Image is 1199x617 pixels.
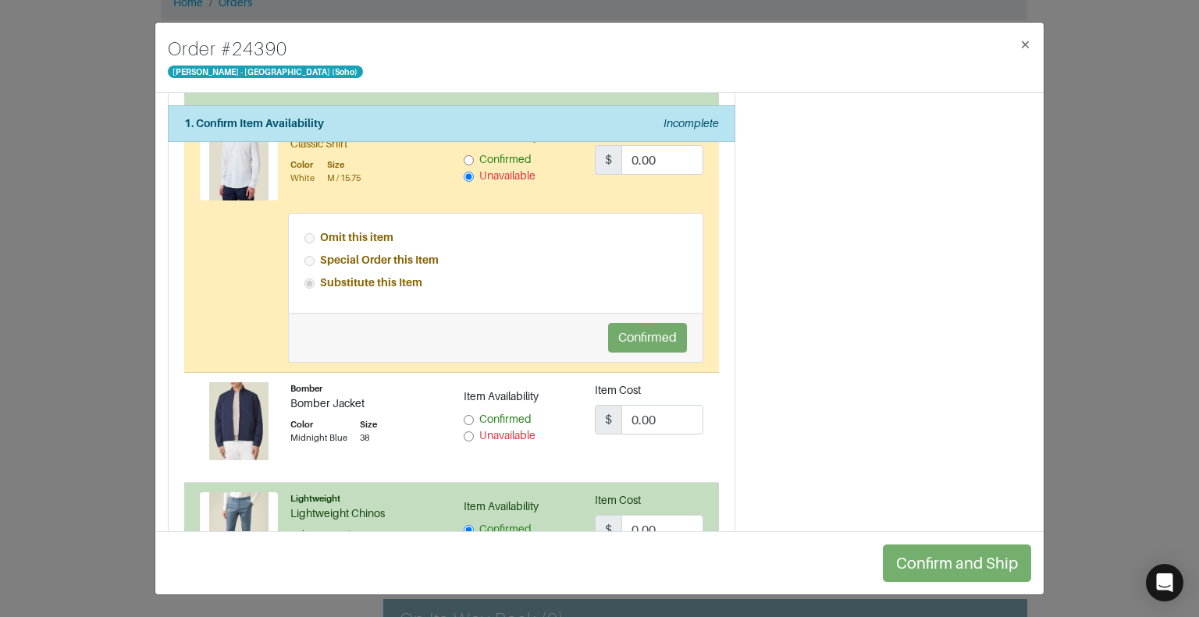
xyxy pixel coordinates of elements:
label: Item Cost [595,382,641,399]
div: Color [290,528,330,541]
button: Confirm and Ship [883,544,1031,582]
span: Unavailable [479,429,535,441]
span: [PERSON_NAME] - [GEOGRAPHIC_DATA] (Soho) [168,66,363,78]
span: $ [595,515,622,544]
div: Bomber [290,382,440,395]
div: Classic Shirt [290,136,440,152]
span: Confirmed [479,523,532,535]
input: Omit this item [304,233,315,243]
span: $ [595,405,622,434]
input: Substitute this Item [304,278,315,289]
input: Special Order this Item [304,256,315,266]
span: Confirmed [479,153,532,165]
div: Open Intercom Messenger [1146,564,1183,601]
strong: Substitute this Item [320,276,422,289]
em: Incomplete [664,117,719,129]
div: Size [327,158,361,172]
input: Confirmed [464,525,474,535]
span: $ [595,145,622,175]
label: Item Cost [595,492,641,509]
button: Close [1007,23,1044,66]
input: Unavailable [464,172,474,182]
div: Midnight Blue [290,431,347,445]
div: 38 [360,431,377,445]
input: Confirmed [464,155,474,165]
span: × [1019,34,1031,55]
div: Lightweight [290,492,440,505]
strong: Special Order this Item [320,254,439,266]
div: Color [290,158,315,172]
div: White [290,172,315,185]
label: Item Availability [464,498,539,515]
button: Confirmed [608,323,687,353]
label: Item Availability [464,388,539,405]
div: Lightweight Chinos [290,505,440,522]
span: Confirmed [479,413,532,425]
strong: Omit this item [320,231,393,243]
img: Product [200,382,278,460]
strong: 1. Confirm Item Availability [184,117,324,129]
div: Bomber Jacket [290,395,440,412]
img: Product [200,492,278,570]
div: Size [360,418,377,431]
div: Size [343,528,360,541]
div: Color [290,418,347,431]
input: Confirmed [464,415,474,425]
h4: Order # 24390 [168,35,363,63]
input: Unavailable [464,431,474,441]
span: Unavailable [479,169,535,182]
div: M / 15.75 [327,172,361,185]
img: Product [200,122,278,200]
